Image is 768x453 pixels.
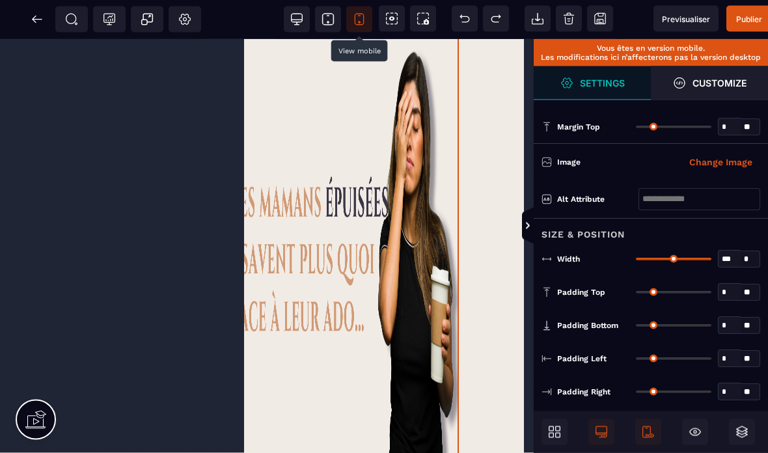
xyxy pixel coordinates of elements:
[557,156,659,169] div: Image
[653,6,719,32] span: Preview
[557,387,610,398] span: Padding Right
[662,14,710,24] span: Previsualiser
[141,13,154,26] span: Popup
[651,66,768,100] span: Open Style Manager
[103,13,116,26] span: Tracking
[534,219,768,243] div: Size & Position
[557,254,580,265] span: Width
[681,152,760,173] button: Change Image
[534,66,651,100] span: Settings
[682,419,708,445] span: Hide/Show Block
[65,13,78,26] span: SEO
[635,419,661,445] span: Mobile Only
[580,78,625,88] strong: Settings
[540,44,761,53] p: Vous êtes en version mobile.
[557,288,605,298] span: Padding Top
[557,321,618,331] span: Padding Bottom
[542,419,568,445] span: Open Blocks
[379,6,405,32] span: View components
[178,13,191,26] span: Setting Body
[729,419,755,445] span: Open Layers
[410,6,436,32] span: Screenshot
[736,14,762,24] span: Publier
[557,354,607,364] span: Padding Left
[693,78,747,88] strong: Customize
[540,53,761,62] p: Les modifications ici n’affecterons pas la version desktop
[557,122,600,133] span: Margin Top
[557,193,638,206] div: Alt attribute
[588,419,614,445] span: Desktop Only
